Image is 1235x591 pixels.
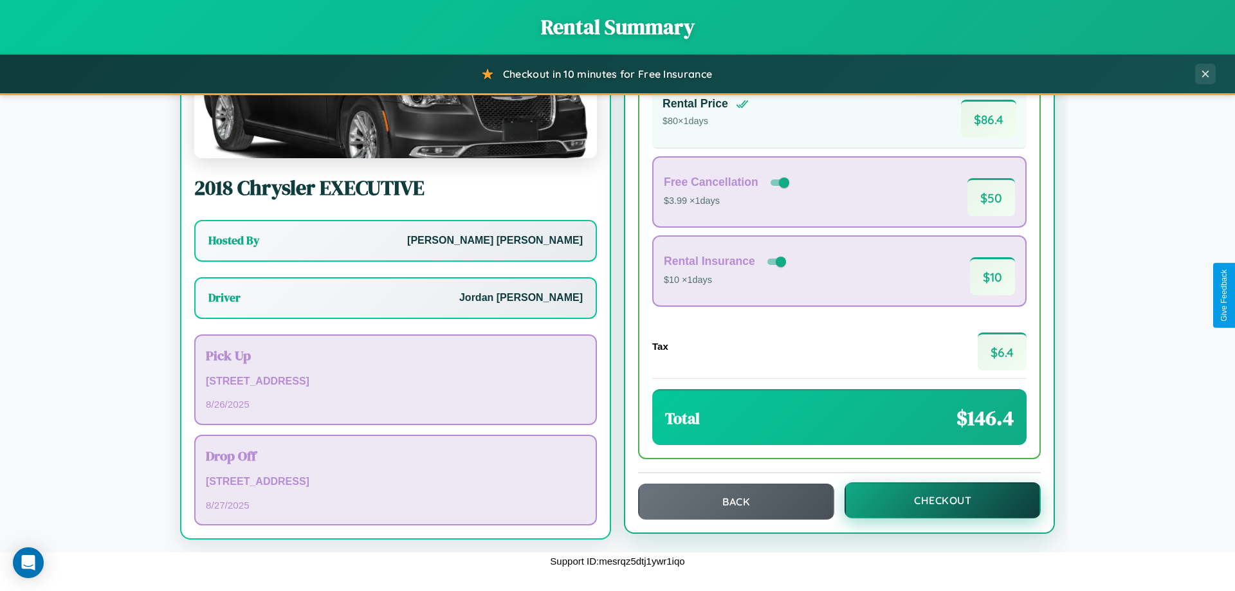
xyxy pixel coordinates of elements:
h3: Drop Off [206,446,585,465]
h3: Pick Up [206,346,585,365]
button: Checkout [845,482,1041,518]
p: $ 80 × 1 days [663,113,749,130]
span: $ 146.4 [956,404,1014,432]
h4: Free Cancellation [664,176,758,189]
p: $10 × 1 days [664,272,789,289]
h4: Tax [652,341,668,352]
p: [STREET_ADDRESS] [206,473,585,491]
h3: Driver [208,290,241,305]
h1: Rental Summary [13,13,1222,41]
p: Support ID: mesrqz5dtj1ywr1iqo [550,552,684,570]
p: 8 / 27 / 2025 [206,496,585,514]
p: Jordan [PERSON_NAME] [459,289,583,307]
span: Checkout in 10 minutes for Free Insurance [503,68,712,80]
div: Give Feedback [1220,269,1229,322]
h3: Hosted By [208,233,259,248]
span: $ 6.4 [978,332,1027,370]
span: $ 50 [967,178,1015,216]
h4: Rental Insurance [664,255,755,268]
h4: Rental Price [663,97,728,111]
h3: Total [665,408,700,429]
p: 8 / 26 / 2025 [206,396,585,413]
p: [PERSON_NAME] [PERSON_NAME] [407,232,583,250]
h2: 2018 Chrysler EXECUTIVE [194,174,597,202]
p: [STREET_ADDRESS] [206,372,585,391]
span: $ 86.4 [961,100,1016,138]
div: Open Intercom Messenger [13,547,44,578]
span: $ 10 [970,257,1015,295]
button: Back [638,484,834,520]
p: $3.99 × 1 days [664,193,792,210]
